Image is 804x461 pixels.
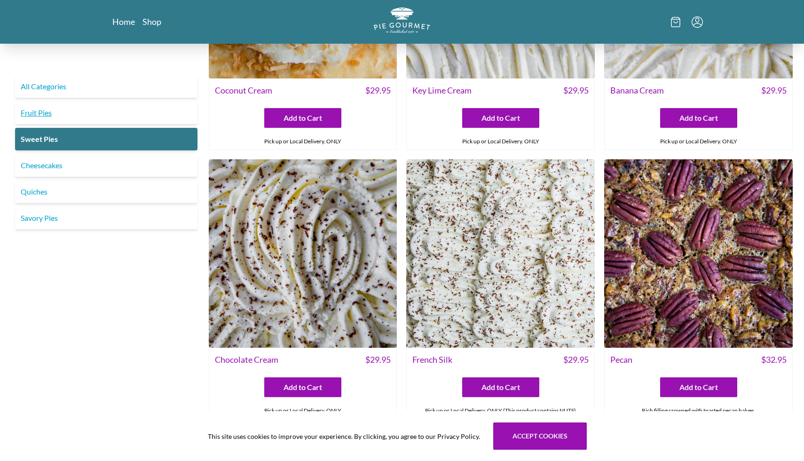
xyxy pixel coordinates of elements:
span: $ 29.95 [365,353,391,366]
img: Pecan [604,159,793,348]
a: Logo [374,8,430,36]
button: Accept cookies [493,422,587,450]
button: Add to Cart [462,108,539,128]
span: $ 29.95 [563,84,589,97]
span: Coconut Cream [215,84,272,97]
span: Add to Cart [481,382,520,393]
span: Add to Cart [481,112,520,124]
span: Add to Cart [679,382,718,393]
a: Cheesecakes [15,154,197,177]
a: Fruit Pies [15,102,197,124]
span: $ 32.95 [761,353,787,366]
span: Add to Cart [284,112,322,124]
button: Add to Cart [462,377,539,397]
button: Add to Cart [660,377,737,397]
a: Sweet Pies [15,128,197,150]
span: $ 29.95 [761,84,787,97]
img: Chocolate Cream [209,159,397,348]
div: Pick up or Local Delivery. ONLY [209,133,397,149]
button: Add to Cart [264,108,341,128]
div: Pick up or Local Delivery. ONLY [605,133,792,149]
button: Menu [692,16,703,28]
div: Pick up or Local Delivery. ONLY (This product contains NUTS) [407,403,594,419]
span: $ 29.95 [563,353,589,366]
span: Add to Cart [284,382,322,393]
span: Banana Cream [610,84,664,97]
img: French Silk [406,159,595,348]
a: Savory Pies [15,207,197,229]
span: This site uses cookies to improve your experience. By clicking, you agree to our Privacy Policy. [208,431,480,441]
span: Add to Cart [679,112,718,124]
span: French Silk [412,353,452,366]
div: Rich filling crowned with toasted pecan halves. [605,403,792,419]
a: All Categories [15,75,197,98]
button: Add to Cart [660,108,737,128]
span: Key Lime Cream [412,84,472,97]
div: Pick up or Local Delivery. ONLY [209,403,397,419]
a: Quiches [15,180,197,203]
a: Home [112,16,135,27]
button: Add to Cart [264,377,341,397]
div: Pick up or Local Delivery. ONLY [407,133,594,149]
span: Chocolate Cream [215,353,278,366]
span: Pecan [610,353,632,366]
span: $ 29.95 [365,84,391,97]
img: logo [374,8,430,33]
a: Shop [142,16,161,27]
